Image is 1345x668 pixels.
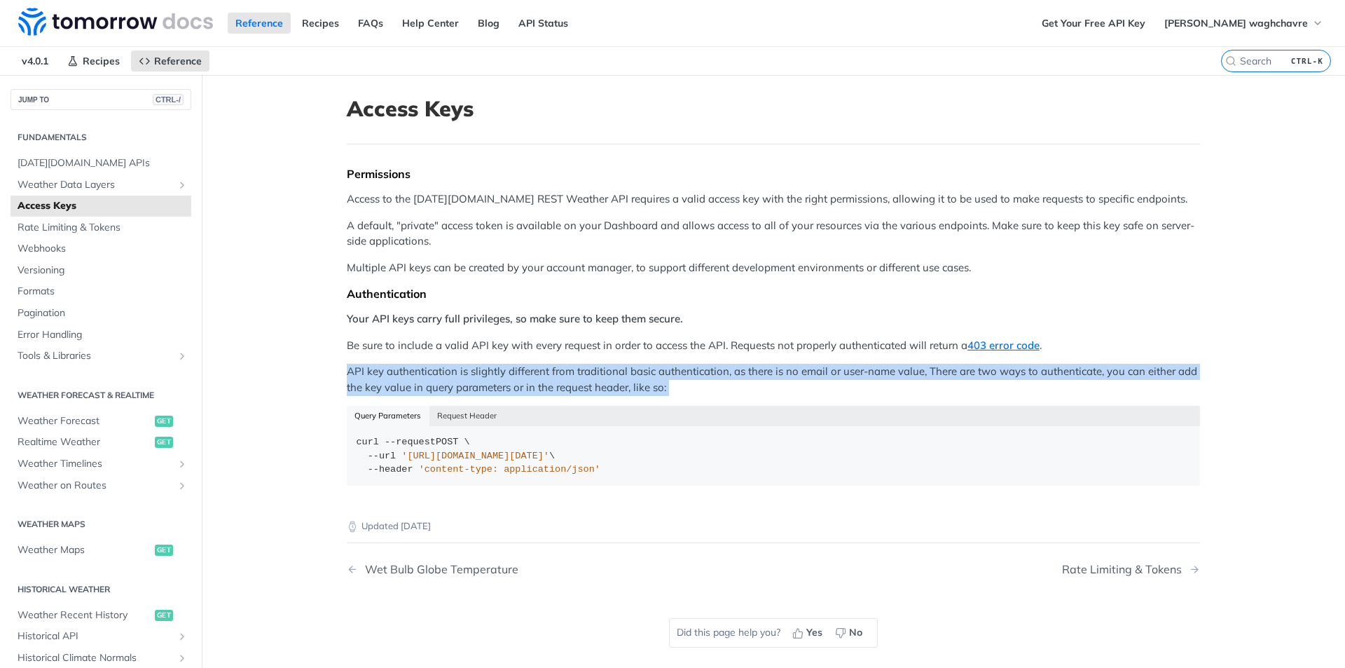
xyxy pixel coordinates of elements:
[177,480,188,491] button: Show subpages for Weather on Routes
[18,199,188,213] span: Access Keys
[18,285,188,299] span: Formats
[1164,17,1308,29] span: [PERSON_NAME] waghchavre
[18,349,173,363] span: Tools & Libraries
[511,13,576,34] a: API Status
[1288,54,1327,68] kbd: CTRL-K
[18,543,151,557] span: Weather Maps
[347,218,1200,250] p: A default, "private" access token is available on your Dashboard and allows access to all of your...
[358,563,518,576] div: Wet Bulb Globe Temperature
[18,8,213,36] img: Tomorrow.io Weather API Docs
[18,651,173,665] span: Historical Climate Normals
[14,50,56,71] span: v4.0.1
[347,549,1200,590] nav: Pagination Controls
[347,191,1200,207] p: Access to the [DATE][DOMAIN_NAME] REST Weather API requires a valid access key with the right per...
[347,364,1200,395] p: API key authentication is slightly different from traditional basic authentication, as there is n...
[18,629,173,643] span: Historical API
[11,346,191,367] a: Tools & LibrariesShow subpages for Tools & Libraries
[347,519,1200,533] p: Updated [DATE]
[347,260,1200,276] p: Multiple API keys can be created by your account manager, to support different development enviro...
[177,179,188,191] button: Show subpages for Weather Data Layers
[385,437,436,447] span: --request
[18,242,188,256] span: Webhooks
[18,328,188,342] span: Error Handling
[429,406,505,425] button: Request Header
[347,312,683,325] strong: Your API keys carry full privileges, so make sure to keep them secure.
[228,13,291,34] a: Reference
[1157,13,1331,34] button: [PERSON_NAME] waghchavre
[347,338,1200,354] p: Be sure to include a valid API key with every request in order to access the API. Requests not pr...
[18,221,188,235] span: Rate Limiting & Tokens
[11,454,191,475] a: Weather TimelinesShow subpages for Weather Timelines
[11,303,191,324] a: Pagination
[347,167,1200,181] div: Permissions
[18,414,151,428] span: Weather Forecast
[1062,563,1189,576] div: Rate Limiting & Tokens
[1225,55,1236,67] svg: Search
[470,13,507,34] a: Blog
[1062,563,1200,576] a: Next Page: Rate Limiting & Tokens
[967,339,1040,352] a: 403 error code
[11,89,191,110] button: JUMP TOCTRL-/
[368,451,396,461] span: --url
[11,518,191,531] h2: Weather Maps
[11,626,191,647] a: Historical APIShow subpages for Historical API
[18,264,188,278] span: Versioning
[18,435,151,449] span: Realtime Weather
[11,217,191,238] a: Rate Limiting & Tokens
[11,389,191,402] h2: Weather Forecast & realtime
[11,583,191,596] h2: Historical Weather
[155,545,173,556] span: get
[350,13,391,34] a: FAQs
[347,96,1200,121] h1: Access Keys
[155,416,173,427] span: get
[347,287,1200,301] div: Authentication
[1034,13,1153,34] a: Get Your Free API Key
[11,238,191,259] a: Webhooks
[294,13,347,34] a: Recipes
[11,153,191,174] a: [DATE][DOMAIN_NAME] APIs
[11,196,191,217] a: Access Keys
[18,178,173,192] span: Weather Data Layers
[11,325,191,346] a: Error Handling
[419,464,600,475] span: 'content-type: application/json'
[11,131,191,144] h2: Fundamentals
[177,458,188,470] button: Show subpages for Weather Timelines
[11,175,191,196] a: Weather Data LayersShow subpages for Weather Data Layers
[11,475,191,496] a: Weather on RoutesShow subpages for Weather on Routes
[60,50,127,71] a: Recipes
[18,156,188,170] span: [DATE][DOMAIN_NAME] APIs
[669,618,878,648] div: Did this page help you?
[401,451,549,461] span: '[URL][DOMAIN_NAME][DATE]'
[11,432,191,453] a: Realtime Weatherget
[18,608,151,622] span: Weather Recent History
[368,464,413,475] span: --header
[18,306,188,320] span: Pagination
[177,631,188,642] button: Show subpages for Historical API
[154,55,202,67] span: Reference
[830,622,870,643] button: No
[155,437,173,448] span: get
[394,13,467,34] a: Help Center
[11,411,191,432] a: Weather Forecastget
[18,479,173,493] span: Weather on Routes
[11,540,191,561] a: Weather Mapsget
[849,625,862,640] span: No
[155,610,173,621] span: get
[18,457,173,471] span: Weather Timelines
[357,435,1191,477] div: POST \ \
[787,622,830,643] button: Yes
[11,605,191,626] a: Weather Recent Historyget
[11,281,191,302] a: Formats
[347,563,712,576] a: Previous Page: Wet Bulb Globe Temperature
[806,625,822,640] span: Yes
[177,653,188,664] button: Show subpages for Historical Climate Normals
[357,437,379,447] span: curl
[153,94,184,105] span: CTRL-/
[11,260,191,281] a: Versioning
[131,50,209,71] a: Reference
[177,350,188,362] button: Show subpages for Tools & Libraries
[83,55,120,67] span: Recipes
